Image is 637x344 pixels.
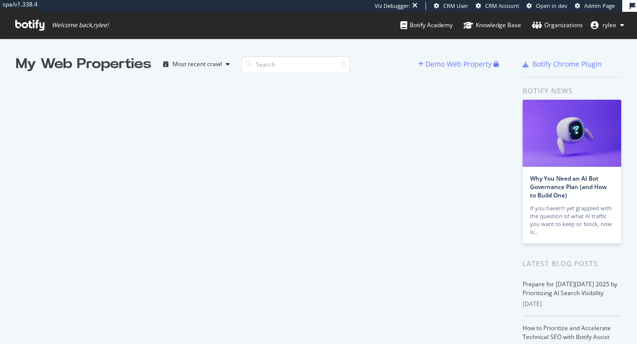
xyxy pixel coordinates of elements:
[523,324,611,341] a: How to Prioritize and Accelerate Technical SEO with Botify Assist
[400,20,453,30] div: Botify Academy
[523,258,621,269] div: Latest Blog Posts
[159,56,234,72] button: Most recent crawl
[530,174,607,199] a: Why You Need an AI Bot Governance Plan (and How to Build One)
[418,56,494,72] button: Demo Web Property
[425,59,492,69] div: Demo Web Property
[242,56,350,73] input: Search
[418,60,494,68] a: Demo Web Property
[400,12,453,38] a: Botify Academy
[584,2,615,9] span: Admin Page
[530,204,614,236] div: If you haven’t yet grappled with the question of what AI traffic you want to keep or block, now is…
[536,2,567,9] span: Open in dev
[532,59,602,69] div: Botify Chrome Plugin
[485,2,519,9] span: CRM Account
[523,85,621,96] div: Botify news
[575,2,615,10] a: Admin Page
[16,54,151,74] div: My Web Properties
[173,61,222,67] div: Most recent crawl
[523,59,602,69] a: Botify Chrome Plugin
[602,21,616,29] span: rylee
[532,20,583,30] div: Organizations
[527,2,567,10] a: Open in dev
[443,2,468,9] span: CRM User
[463,12,521,38] a: Knowledge Base
[523,280,617,297] a: Prepare for [DATE][DATE] 2025 by Prioritizing AI Search Visibility
[523,300,621,308] div: [DATE]
[463,20,521,30] div: Knowledge Base
[52,21,108,29] span: Welcome back, rylee !
[476,2,519,10] a: CRM Account
[434,2,468,10] a: CRM User
[523,100,621,167] img: Why You Need an AI Bot Governance Plan (and How to Build One)
[532,12,583,38] a: Organizations
[583,17,632,33] button: rylee
[375,2,410,10] div: Viz Debugger:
